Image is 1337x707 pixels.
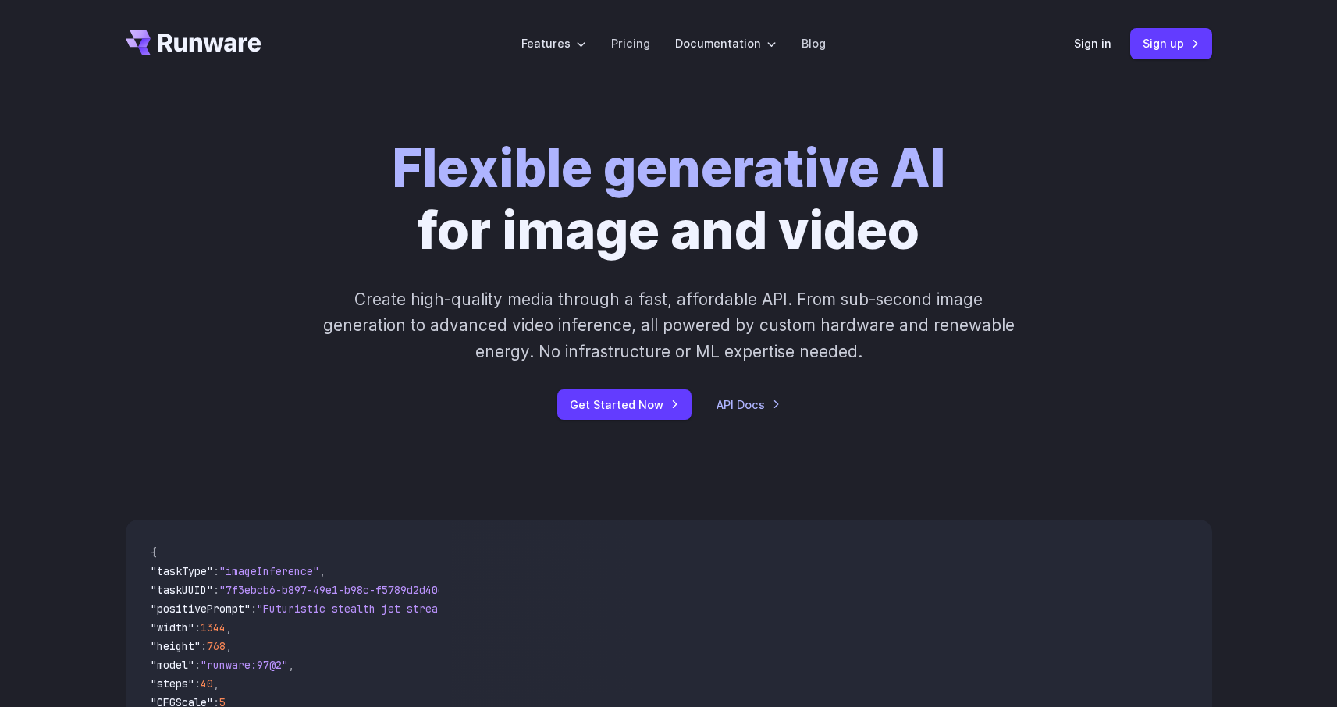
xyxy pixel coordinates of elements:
span: : [194,658,201,672]
span: "taskType" [151,564,213,578]
label: Documentation [675,34,777,52]
span: : [194,677,201,691]
label: Features [521,34,586,52]
span: "width" [151,620,194,634]
span: "taskUUID" [151,583,213,597]
span: , [288,658,294,672]
span: "steps" [151,677,194,691]
a: API Docs [717,396,781,414]
span: , [213,677,219,691]
span: "7f3ebcb6-b897-49e1-b98c-f5789d2d40d7" [219,583,457,597]
span: : [213,564,219,578]
span: "model" [151,658,194,672]
a: Go to / [126,30,261,55]
span: : [194,620,201,634]
a: Sign in [1074,34,1111,52]
span: "positivePrompt" [151,602,251,616]
span: "Futuristic stealth jet streaking through a neon-lit cityscape with glowing purple exhaust" [257,602,825,616]
a: Pricing [611,34,650,52]
p: Create high-quality media through a fast, affordable API. From sub-second image generation to adv... [321,286,1016,364]
span: 40 [201,677,213,691]
span: 1344 [201,620,226,634]
span: "height" [151,639,201,653]
span: , [226,620,232,634]
span: , [226,639,232,653]
h1: for image and video [392,137,945,261]
span: 768 [207,639,226,653]
a: Get Started Now [557,389,692,420]
a: Sign up [1130,28,1212,59]
span: "imageInference" [219,564,319,578]
span: { [151,545,157,560]
span: : [251,602,257,616]
span: , [319,564,325,578]
span: "runware:97@2" [201,658,288,672]
a: Blog [802,34,826,52]
strong: Flexible generative AI [392,137,945,199]
span: : [213,583,219,597]
span: : [201,639,207,653]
